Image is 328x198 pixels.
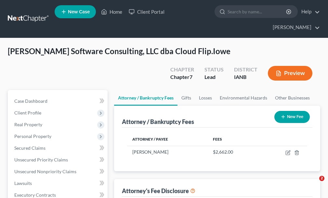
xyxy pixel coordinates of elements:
[132,137,168,142] span: Attorney / Payee
[228,6,287,18] input: Search by name...
[204,66,224,73] div: Status
[14,98,47,104] span: Case Dashboard
[14,110,41,115] span: Client Profile
[177,90,195,106] a: Gifts
[204,73,224,81] div: Lead
[234,73,257,81] div: IANB
[68,9,90,14] span: New Case
[213,149,233,155] span: $2,662.00
[114,90,177,106] a: Attorney / Bankruptcy Fees
[268,66,312,81] button: Preview
[9,177,108,189] a: Lawsuits
[170,73,194,81] div: Chapter
[125,6,168,18] a: Client Portal
[234,66,257,73] div: District
[274,111,310,123] button: New Fee
[14,192,56,198] span: Executory Contracts
[9,95,108,107] a: Case Dashboard
[306,176,321,191] iframe: Intercom live chat
[132,149,168,155] span: [PERSON_NAME]
[14,169,76,174] span: Unsecured Nonpriority Claims
[9,154,108,166] a: Unsecured Priority Claims
[190,74,192,80] span: 7
[319,176,324,181] span: 2
[9,142,108,154] a: Secured Claims
[269,22,320,33] a: [PERSON_NAME]
[14,180,32,186] span: Lawsuits
[170,66,194,73] div: Chapter
[14,133,51,139] span: Personal Property
[98,6,125,18] a: Home
[14,122,42,127] span: Real Property
[122,118,194,126] div: Attorney / Bankruptcy Fees
[195,90,216,106] a: Losses
[8,46,230,56] span: [PERSON_NAME] Software Consulting, LLC dba Cloud Flip.Iowe
[298,6,320,18] a: Help
[216,90,271,106] a: Environmental Hazards
[9,166,108,177] a: Unsecured Nonpriority Claims
[14,157,68,162] span: Unsecured Priority Claims
[213,137,222,142] span: Fees
[271,90,314,106] a: Other Businesses
[122,187,195,195] div: Attorney's Fee Disclosure
[14,145,46,151] span: Secured Claims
